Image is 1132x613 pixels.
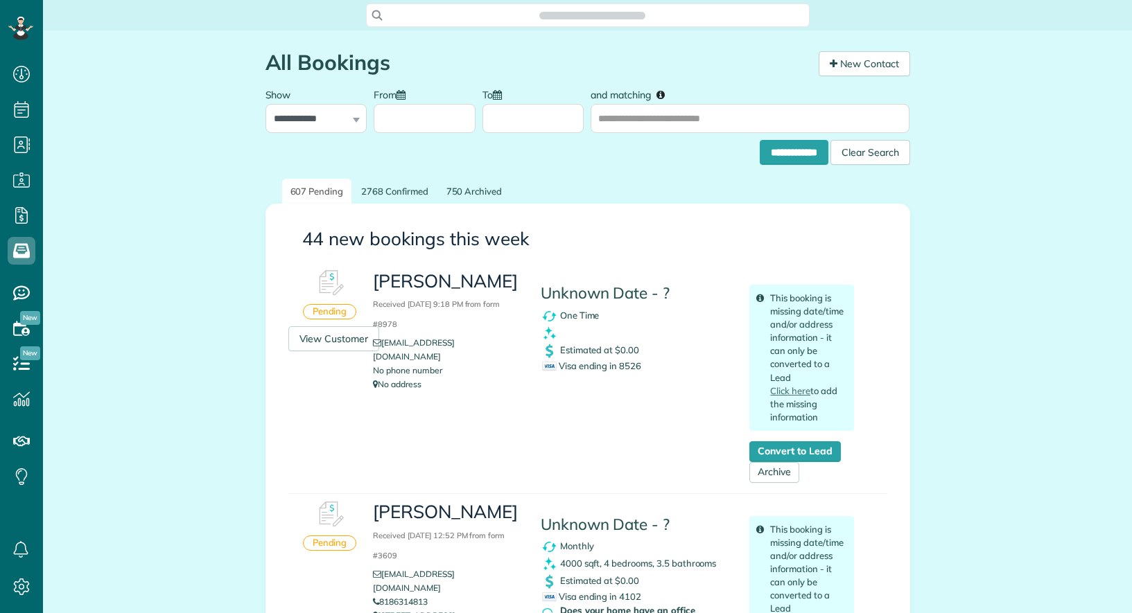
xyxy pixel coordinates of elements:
span: New [20,346,40,360]
li: No phone number [373,364,519,377]
small: Received [DATE] 12:52 PM from form #3609 [373,531,505,560]
span: New [20,311,40,325]
img: recurrence_symbol_icon-7cc721a9f4fb8f7b0289d3d97f09a2e367b638918f1a67e51b1e7d8abe5fb8d8.png [541,308,558,325]
label: To [482,81,509,107]
div: Pending [303,535,357,551]
div: This booking is missing date/time and/or address information - it can only be converted to a Lead... [749,285,854,431]
img: Booking #611598 [309,263,351,304]
a: 607 Pending [282,179,352,204]
img: dollar_symbol_icon-bd8a6898b2649ec353a9eba708ae97d8d7348bddd7d2aed9b7e4bf5abd9f4af5.png [541,342,558,359]
div: Pending [303,304,357,319]
a: View Customer [288,326,380,351]
a: Convert to Lead [749,441,840,462]
a: 8186314813 [373,596,428,607]
h4: Unknown Date - ? [541,516,729,533]
label: From [374,81,412,107]
h3: [PERSON_NAME] [373,272,519,331]
a: Click here [770,385,810,396]
span: Visa ending in 8526 [542,360,641,371]
h1: All Bookings [265,51,808,74]
a: [EMAIL_ADDRESS][DOMAIN_NAME] [373,337,454,362]
img: clean_symbol_icon-dd072f8366c07ea3eb8378bb991ecd12595f4b76d916a6f83395f9468ae6ecae.png [541,556,558,573]
h4: Unknown Date - ? [541,285,729,302]
span: Visa ending in 4102 [542,591,641,602]
a: 750 Archived [438,179,511,204]
a: 2768 Confirmed [353,179,436,204]
span: 4000 sqft, 4 bedrooms, 3.5 bathrooms [560,558,717,569]
span: One Time [560,310,600,321]
a: [EMAIL_ADDRESS][DOMAIN_NAME] [373,569,454,593]
img: clean_symbol_icon-dd072f8366c07ea3eb8378bb991ecd12595f4b76d916a6f83395f9468ae6ecae.png [541,325,558,342]
img: dollar_symbol_icon-bd8a6898b2649ec353a9eba708ae97d8d7348bddd7d2aed9b7e4bf5abd9f4af5.png [541,573,558,590]
div: Clear Search [830,140,910,165]
span: Monthly [560,540,594,551]
img: Booking #610900 [309,494,351,535]
span: Estimated at $0.00 [560,344,639,355]
span: Estimated at $0.00 [560,575,639,586]
a: Clear Search [830,142,910,153]
img: recurrence_symbol_icon-7cc721a9f4fb8f7b0289d3d97f09a2e367b638918f1a67e51b1e7d8abe5fb8d8.png [541,538,558,556]
small: Received [DATE] 9:18 PM from form #8978 [373,299,500,329]
a: New Contact [819,51,910,76]
a: Archive [749,462,799,483]
h3: 44 new bookings this week [302,229,873,249]
p: No address [373,377,519,391]
span: Search ZenMaid… [553,8,632,22]
h3: [PERSON_NAME] [373,502,519,562]
label: and matching [591,81,674,107]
